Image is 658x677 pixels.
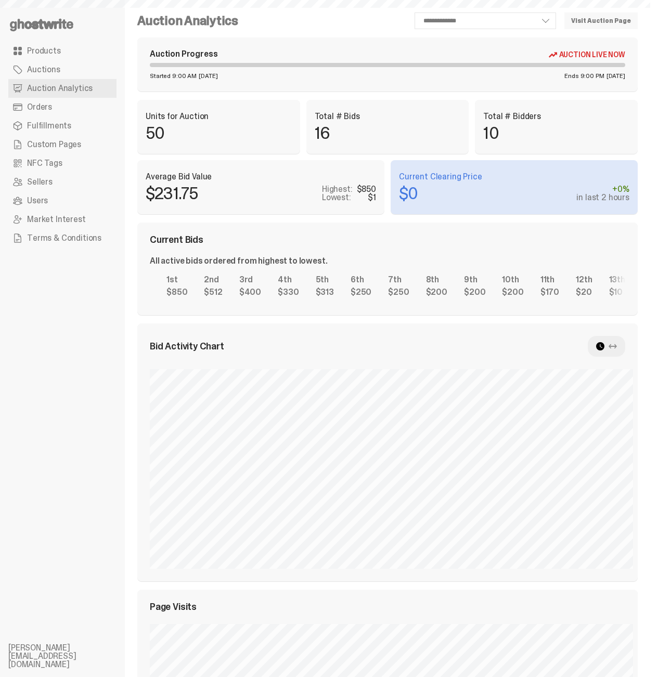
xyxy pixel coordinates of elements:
[540,276,559,284] div: 11th
[150,235,203,244] span: Current Bids
[8,79,117,98] a: Auction Analytics
[559,50,625,59] span: Auction Live Now
[146,173,376,181] p: Average Bid Value
[27,47,61,55] span: Products
[315,125,330,141] p: 16
[8,116,117,135] a: Fulfillments
[8,98,117,116] a: Orders
[399,173,629,181] p: Current Clearing Price
[351,276,371,284] div: 6th
[137,15,238,27] h4: Auction Analytics
[204,276,222,284] div: 2nd
[8,229,117,248] a: Terms & Conditions
[150,257,327,265] div: All active bids ordered from highest to lowest.
[609,288,625,296] div: $10
[146,125,164,141] p: 50
[322,193,351,202] p: Lowest:
[204,288,222,296] div: $512
[388,276,409,284] div: 7th
[483,125,498,141] p: 10
[27,215,86,224] span: Market Interest
[27,140,81,149] span: Custom Pages
[576,288,592,296] div: $20
[278,288,299,296] div: $330
[8,173,117,191] a: Sellers
[483,112,629,121] p: Total # Bidders
[502,288,523,296] div: $200
[8,210,117,229] a: Market Interest
[8,154,117,173] a: NFC Tags
[426,288,447,296] div: $200
[8,60,117,79] a: Auctions
[146,112,292,121] p: Units for Auction
[27,159,62,167] span: NFC Tags
[27,103,52,111] span: Orders
[150,50,217,59] div: Auction Progress
[576,193,629,202] div: in last 2 hours
[27,197,48,205] span: Users
[576,185,629,193] div: +0%
[150,73,197,79] span: Started 9:00 AM
[357,185,376,193] div: $850
[607,73,625,79] span: [DATE]
[199,73,217,79] span: [DATE]
[576,276,592,284] div: 12th
[464,288,485,296] div: $200
[464,276,485,284] div: 9th
[27,234,101,242] span: Terms & Conditions
[27,84,93,93] span: Auction Analytics
[8,644,133,669] li: [PERSON_NAME][EMAIL_ADDRESS][DOMAIN_NAME]
[426,276,447,284] div: 8th
[27,66,60,74] span: Auctions
[278,276,299,284] div: 4th
[166,288,187,296] div: $850
[8,191,117,210] a: Users
[8,42,117,60] a: Products
[368,193,376,202] div: $1
[150,602,197,611] span: Page Visits
[564,73,604,79] span: Ends 9:00 PM
[146,185,198,202] p: $231.75
[351,288,371,296] div: $250
[150,342,224,351] span: Bid Activity Chart
[27,178,53,186] span: Sellers
[316,288,334,296] div: $313
[322,185,353,193] p: Highest:
[388,288,409,296] div: $250
[239,276,261,284] div: 3rd
[502,276,523,284] div: 10th
[8,135,117,154] a: Custom Pages
[316,276,334,284] div: 5th
[399,185,418,202] p: $0
[239,288,261,296] div: $400
[564,12,638,29] a: Visit Auction Page
[540,288,559,296] div: $170
[609,276,625,284] div: 13th
[315,112,461,121] p: Total # Bids
[166,276,187,284] div: 1st
[27,122,71,130] span: Fulfillments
